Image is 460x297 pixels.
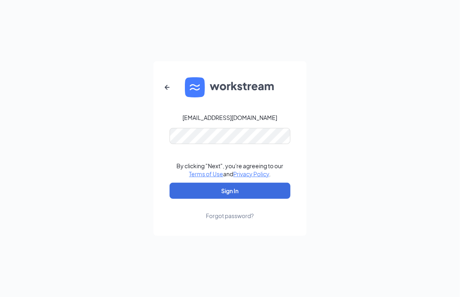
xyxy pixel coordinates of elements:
[170,183,290,199] button: Sign In
[185,77,275,97] img: WS logo and Workstream text
[162,82,172,92] svg: ArrowLeftNew
[157,78,177,97] button: ArrowLeftNew
[189,170,224,177] a: Terms of Use
[234,170,269,177] a: Privacy Policy
[206,212,254,220] div: Forgot password?
[183,113,278,122] div: [EMAIL_ADDRESS][DOMAIN_NAME]
[177,162,284,178] div: By clicking "Next", you're agreeing to our and .
[206,199,254,220] a: Forgot password?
